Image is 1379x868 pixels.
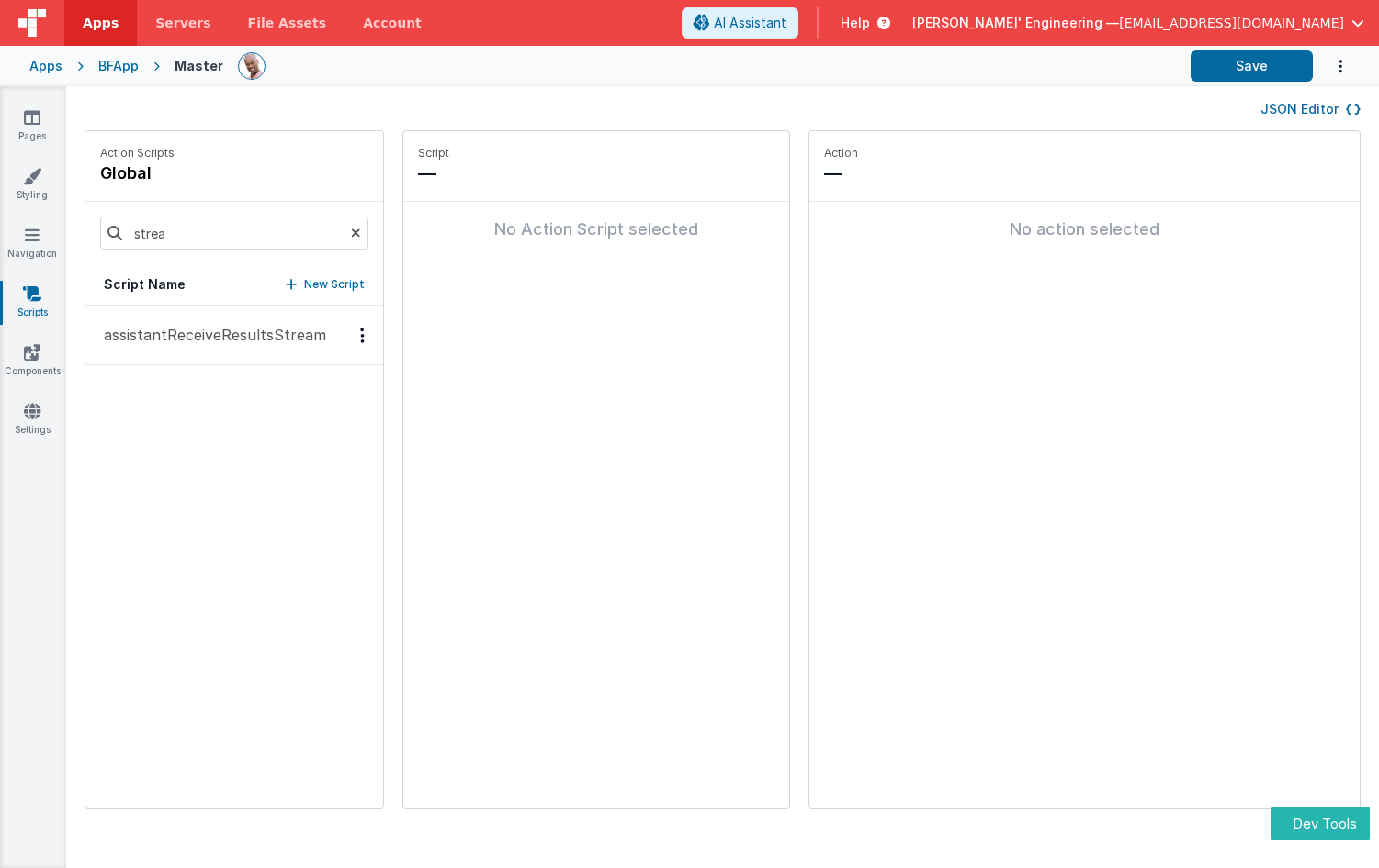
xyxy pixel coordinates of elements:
div: Options [349,328,376,343]
span: AI Assistant [714,14,786,32]
button: Options [1313,48,1350,85]
button: New Script [286,275,365,294]
div: No Action Script selected [418,217,774,242]
button: JSON Editor [1260,100,1361,118]
span: [EMAIL_ADDRESS][DOMAIN_NAME] [1119,14,1344,32]
button: AI Assistant [682,7,798,39]
p: — [418,161,774,186]
button: Dev Tools [1271,807,1370,840]
p: Action [824,146,1345,161]
p: Action Scripts [100,146,175,161]
button: assistantReceiveResultsStream [85,306,383,365]
div: Apps [29,57,62,75]
button: Save [1191,50,1313,82]
p: — [824,161,1345,186]
p: New Script [304,275,365,294]
span: Apps [83,14,119,32]
p: assistantReceiveResultsStream [93,324,326,346]
button: [PERSON_NAME]' Engineering — [EMAIL_ADDRESS][DOMAIN_NAME] [912,14,1364,32]
h4: global [100,161,175,186]
input: Search scripts [100,217,368,250]
img: 11ac31fe5dc3d0eff3fbbbf7b26fa6e1 [239,53,265,79]
span: [PERSON_NAME]' Engineering — [912,14,1119,32]
span: Help [841,14,870,32]
div: Master [175,57,223,75]
div: No action selected [824,217,1345,242]
span: Servers [155,14,210,32]
div: BFApp [98,57,139,75]
span: File Assets [248,14,327,32]
h5: Script Name [104,275,186,294]
p: Script [418,146,774,161]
